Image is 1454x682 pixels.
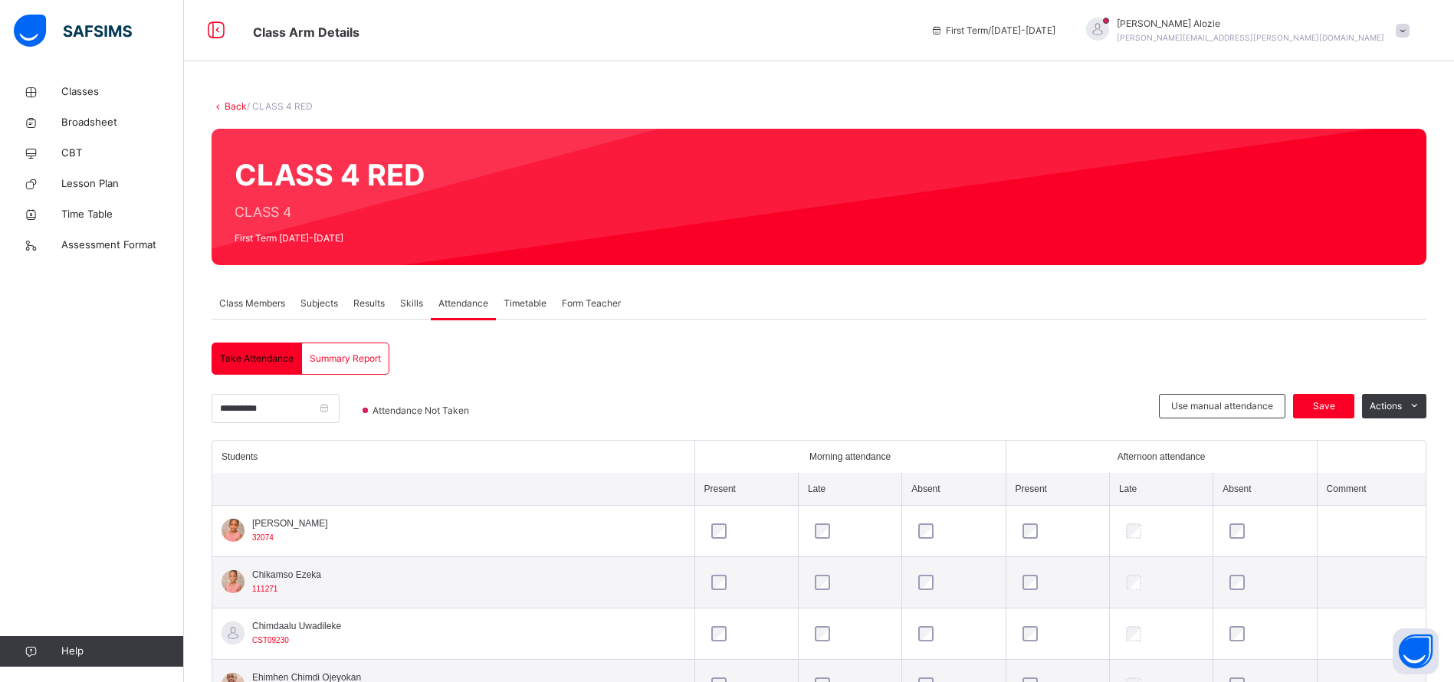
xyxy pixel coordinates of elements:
th: Present [1006,473,1109,506]
span: Classes [61,84,184,100]
span: 111271 [252,585,277,593]
th: Late [1109,473,1213,506]
span: Help [61,644,183,659]
span: Morning attendance [809,450,891,464]
span: session/term information [930,24,1055,38]
span: Lesson Plan [61,176,184,192]
span: Timetable [504,297,546,310]
span: Attendance Not Taken [371,404,474,418]
span: Summary Report [310,352,381,366]
span: Results [353,297,385,310]
th: Absent [1213,473,1317,506]
button: Open asap [1393,628,1439,674]
th: Students [212,441,694,473]
span: Assessment Format [61,238,184,253]
span: [PERSON_NAME][EMAIL_ADDRESS][PERSON_NAME][DOMAIN_NAME] [1117,33,1384,42]
span: Use manual attendance [1171,399,1273,413]
span: Actions [1370,399,1402,413]
span: Subjects [300,297,338,310]
span: Class Arm Details [253,25,359,40]
th: Late [798,473,901,506]
span: [PERSON_NAME] [252,516,328,530]
span: 32074 [252,533,274,542]
span: CBT [61,146,184,161]
span: Time Table [61,207,184,222]
span: Afternoon attendance [1118,450,1206,464]
div: LoisAlozie [1071,17,1417,44]
a: Back [225,100,247,112]
img: safsims [14,15,132,47]
span: Form Teacher [562,297,621,310]
span: Chimdaalu Uwadileke [252,619,341,633]
span: Take Attendance [220,352,294,366]
span: [PERSON_NAME] Alozie [1117,17,1384,31]
span: CST09230 [252,636,289,644]
span: / CLASS 4 RED [247,100,313,112]
span: Class Members [219,297,285,310]
th: Comment [1317,473,1426,506]
th: Absent [902,473,1006,506]
span: Attendance [438,297,488,310]
span: Skills [400,297,423,310]
span: Save [1305,399,1343,413]
span: Broadsheet [61,115,184,130]
th: Present [694,473,798,506]
span: Chikamso Ezeka [252,568,321,582]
